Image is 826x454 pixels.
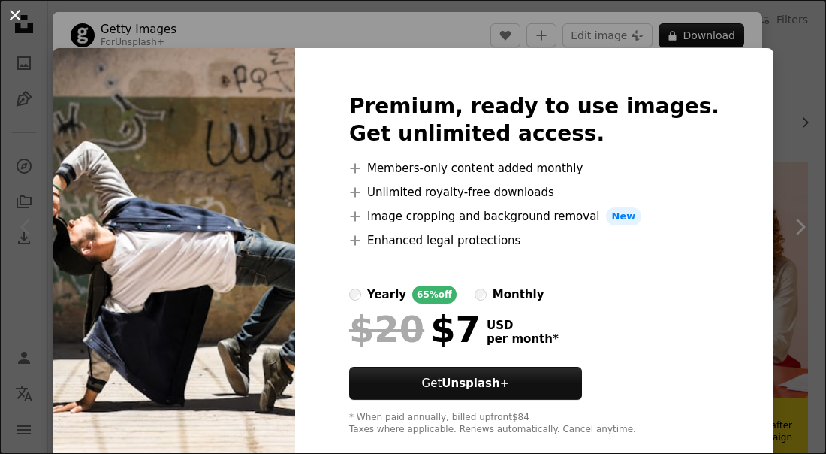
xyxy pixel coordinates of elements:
[475,289,487,301] input: monthly
[349,183,719,201] li: Unlimited royalty-free downloads
[493,286,544,304] div: monthly
[412,286,457,304] div: 65% off
[349,93,719,147] h2: Premium, ready to use images. Get unlimited access.
[487,319,559,332] span: USD
[442,377,509,390] strong: Unsplash+
[349,232,719,250] li: Enhanced legal protections
[349,289,361,301] input: yearly65%off
[349,412,719,436] div: * When paid annually, billed upfront $84 Taxes where applicable. Renews automatically. Cancel any...
[606,207,642,225] span: New
[349,310,481,349] div: $7
[487,332,559,346] span: per month *
[349,159,719,177] li: Members-only content added monthly
[349,367,582,400] button: GetUnsplash+
[349,310,424,349] span: $20
[349,207,719,225] li: Image cropping and background removal
[367,286,406,304] div: yearly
